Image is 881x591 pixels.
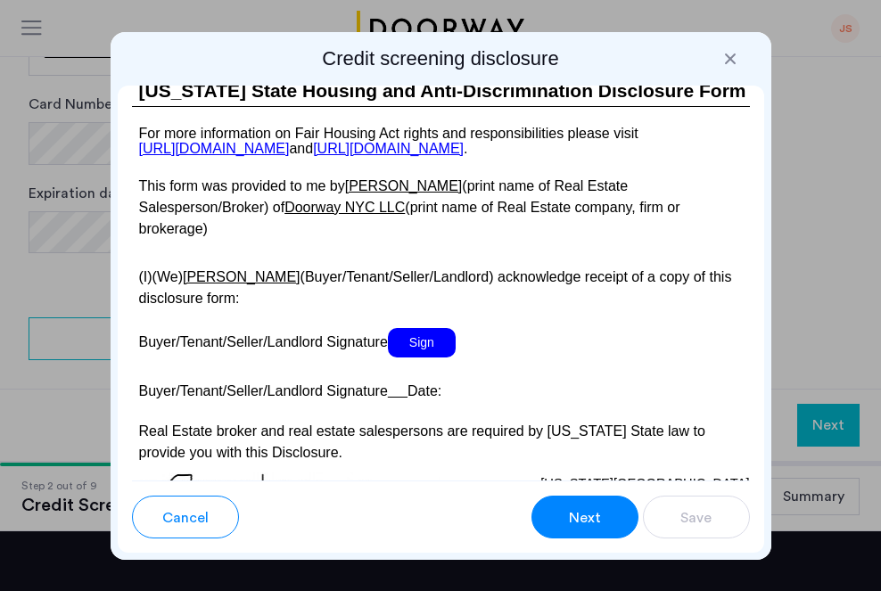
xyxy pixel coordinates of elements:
h2: Credit screening disclosure [118,46,764,71]
p: For more information on Fair Housing Act rights and responsibilities please visit and . [132,126,750,157]
button: button [132,496,239,538]
span: Save [680,507,712,529]
img: new-york-logo.png [132,472,441,541]
h1: [US_STATE] State Housing and Anti-Discrimination Disclosure Form [132,77,750,106]
u: Doorway NYC LLC [284,200,405,215]
a: [URL][DOMAIN_NAME] [139,141,290,156]
p: Buyer/Tenant/Seller/Landlord Signature Date: [132,376,750,402]
p: Real Estate broker and real estate salespersons are required by [US_STATE] State law to provide y... [132,421,750,464]
span: Cancel [162,507,209,529]
u: [PERSON_NAME] [183,269,301,284]
p: [US_STATE][GEOGRAPHIC_DATA] [440,472,750,492]
a: [URL][DOMAIN_NAME] [313,141,464,156]
p: (I)(We) (Buyer/Tenant/Seller/Landlord) acknowledge receipt of a copy of this disclosure form: [132,259,750,309]
span: Buyer/Tenant/Seller/Landlord Signature [139,334,388,349]
p: This form was provided to me by (print name of Real Estate Salesperson/Broker) of (print name of ... [132,176,750,240]
button: button [643,496,750,538]
button: button [531,496,638,538]
span: Sign [388,328,456,357]
span: Next [569,507,601,529]
u: [PERSON_NAME] [345,178,463,193]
